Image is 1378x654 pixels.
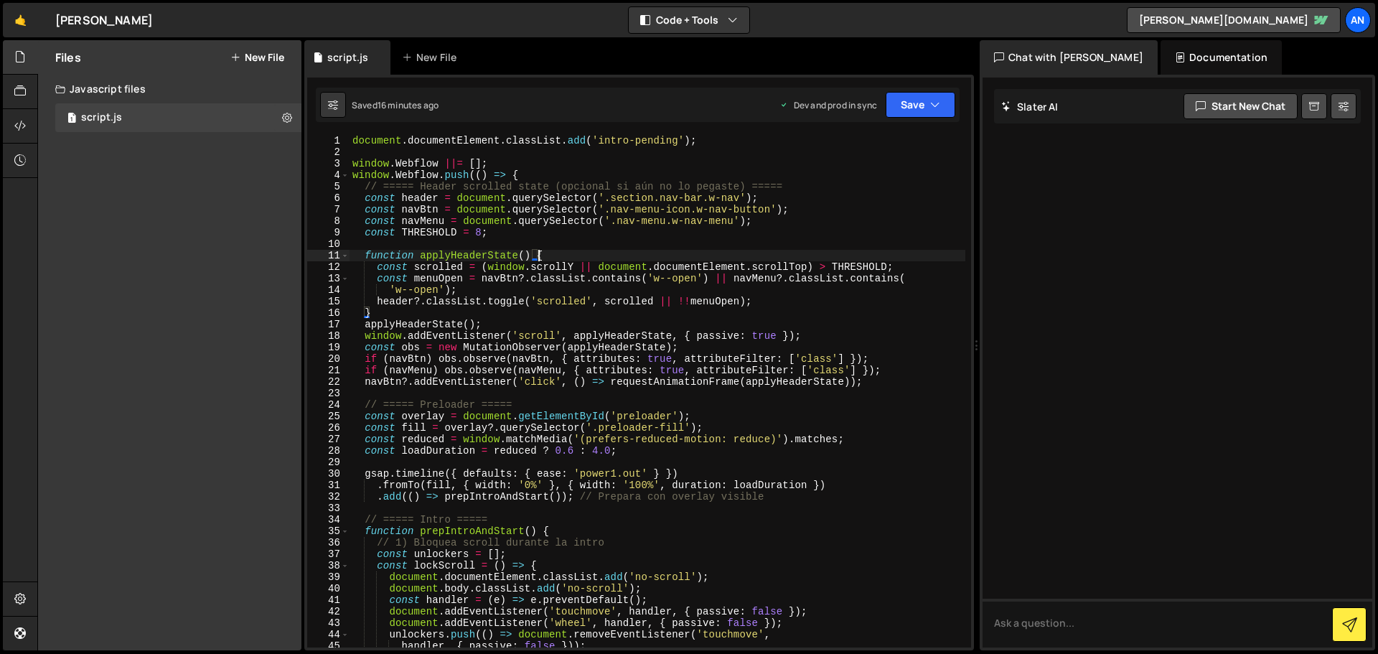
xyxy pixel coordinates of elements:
div: 36 [307,537,350,548]
div: 19 [307,342,350,353]
div: 4 [307,169,350,181]
div: 16 [307,307,350,319]
div: 43 [307,617,350,629]
div: 20 [307,353,350,365]
div: 6 [307,192,350,204]
div: 44 [307,629,350,640]
div: 8 [307,215,350,227]
div: 14 [307,284,350,296]
div: 12 [307,261,350,273]
div: 10 [307,238,350,250]
div: 42 [307,606,350,617]
div: 2 [307,146,350,158]
button: Save [886,92,955,118]
div: 37 [307,548,350,560]
div: 15 [307,296,350,307]
div: 7 [307,204,350,215]
div: Saved [352,99,439,111]
div: 39 [307,571,350,583]
div: 13 [307,273,350,284]
div: 17 [307,319,350,330]
div: 26 [307,422,350,434]
div: 38 [307,560,350,571]
div: 41 [307,594,350,606]
h2: Files [55,50,81,65]
div: 31 [307,480,350,491]
div: 33 [307,503,350,514]
div: Dev and prod in sync [779,99,877,111]
div: 16797/45948.js [55,103,301,132]
span: 1 [67,113,76,125]
div: 9 [307,227,350,238]
h2: Slater AI [1001,100,1059,113]
div: 5 [307,181,350,192]
div: 29 [307,457,350,468]
div: 23 [307,388,350,399]
div: 34 [307,514,350,525]
div: 3 [307,158,350,169]
div: 45 [307,640,350,652]
div: 18 [307,330,350,342]
div: 25 [307,411,350,422]
div: script.js [81,111,122,124]
div: 32 [307,491,350,503]
button: New File [230,52,284,63]
div: 30 [307,468,350,480]
button: Code + Tools [629,7,749,33]
a: [PERSON_NAME][DOMAIN_NAME] [1127,7,1341,33]
div: 22 [307,376,350,388]
div: 16 minutes ago [378,99,439,111]
div: 11 [307,250,350,261]
div: 40 [307,583,350,594]
div: Javascript files [38,75,301,103]
div: 1 [307,135,350,146]
div: [PERSON_NAME] [55,11,153,29]
div: Chat with [PERSON_NAME] [980,40,1158,75]
button: Start new chat [1184,93,1298,119]
div: 21 [307,365,350,376]
div: 35 [307,525,350,537]
div: 27 [307,434,350,445]
div: 24 [307,399,350,411]
div: Documentation [1161,40,1282,75]
div: 28 [307,445,350,457]
div: New File [402,50,462,65]
div: script.js [327,50,368,65]
a: An [1345,7,1371,33]
a: 🤙 [3,3,38,37]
